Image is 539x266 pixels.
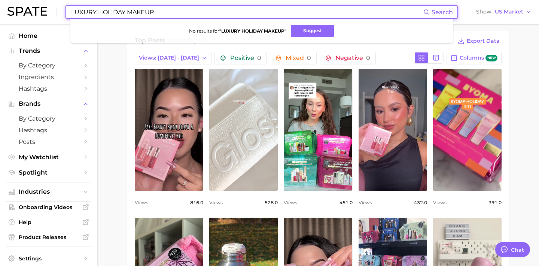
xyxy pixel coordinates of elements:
span: Show [476,10,493,14]
span: new [485,55,497,62]
span: 451.0 [339,198,353,207]
span: Views [135,198,148,207]
span: Export Data [467,38,500,44]
span: 0 [307,54,311,61]
img: SPATE [7,7,47,16]
span: Hashtags [19,85,79,92]
a: Product Releases [6,232,91,243]
a: Onboarding Videos [6,202,91,213]
span: 816.0 [190,198,203,207]
span: Views [209,198,223,207]
span: Onboarding Videos [19,204,79,211]
span: Views: [DATE] - [DATE] [139,55,199,61]
a: Posts [6,136,91,148]
span: Positive [230,55,261,61]
a: Spotlight [6,167,91,178]
span: Help [19,219,79,226]
span: 528.0 [265,198,278,207]
a: Hashtags [6,124,91,136]
button: Trends [6,45,91,57]
button: Brands [6,98,91,109]
span: Posts [19,138,79,145]
span: 391.0 [488,198,502,207]
span: 0 [257,54,261,61]
span: Ingredients [19,73,79,81]
button: Export Data [456,36,502,46]
span: Product Releases [19,234,79,241]
span: Settings [19,255,79,262]
a: Home [6,30,91,42]
span: Industries [19,188,79,195]
a: by Category [6,60,91,71]
span: US Market [495,10,523,14]
span: by Category [19,62,79,69]
button: ShowUS Market [474,7,533,17]
span: Hashtags [19,127,79,134]
span: Columns [460,55,497,62]
span: No results for [189,28,286,34]
span: 0 [366,54,370,61]
span: Views [284,198,297,207]
span: Views [433,198,447,207]
a: Help [6,217,91,228]
span: Mixed [286,55,311,61]
a: My Watchlist [6,151,91,163]
button: Industries [6,186,91,197]
button: Columnsnew [447,52,502,64]
span: by Category [19,115,79,122]
span: Trends [19,48,79,54]
a: Hashtags [6,83,91,94]
span: Search [432,9,453,16]
span: Views [359,198,372,207]
span: Brands [19,100,79,107]
input: Search here for a brand, industry, or ingredient [70,6,423,18]
span: Negative [335,55,370,61]
span: holiday kit [176,37,207,44]
span: Spotlight [19,169,79,176]
span: 432.0 [414,198,427,207]
a: Settings [6,253,91,264]
a: by Category [6,113,91,124]
a: Ingredients [6,71,91,83]
span: Home [19,32,79,39]
strong: " LUXURY HOLIDAY MAKEUP " [219,28,286,34]
button: Views: [DATE] - [DATE] [135,52,211,64]
button: Suggest [291,25,334,37]
span: My Watchlist [19,154,79,161]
